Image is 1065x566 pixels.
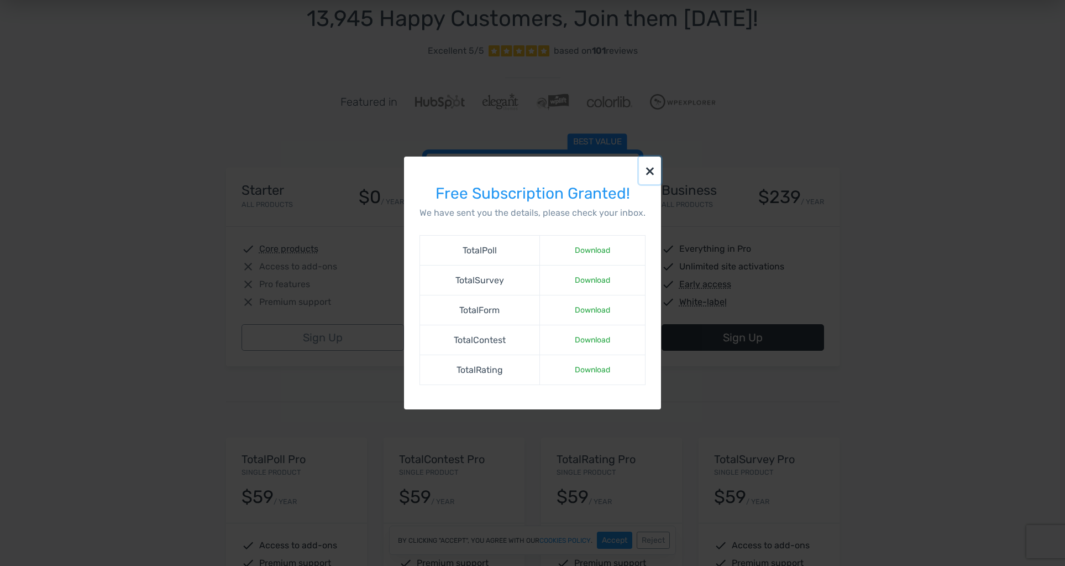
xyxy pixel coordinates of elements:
td: TotalSurvey [420,266,540,295]
td: TotalRating [420,355,540,385]
button: × [639,157,661,184]
td: TotalContest [420,325,540,355]
a: Download [570,302,615,318]
td: TotalForm [420,295,540,325]
p: We have sent you the details, please check your inbox. [419,206,646,220]
a: Download [570,332,615,348]
a: Download [570,362,615,378]
a: Download [570,272,615,288]
td: TotalPoll [420,236,540,266]
a: Download [570,242,615,258]
h3: Free Subscription Granted! [419,185,646,202]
